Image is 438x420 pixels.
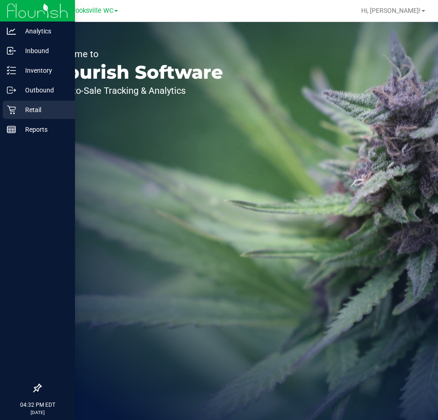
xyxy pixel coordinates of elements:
inline-svg: Reports [7,125,16,134]
p: Seed-to-Sale Tracking & Analytics [49,86,223,95]
span: Brooksville WC [69,7,113,15]
p: Reports [16,124,71,135]
p: Retail [16,104,71,115]
inline-svg: Inventory [7,66,16,75]
p: Flourish Software [49,63,223,81]
p: [DATE] [4,409,71,416]
inline-svg: Outbound [7,86,16,95]
inline-svg: Analytics [7,27,16,36]
span: Hi, [PERSON_NAME]! [361,7,421,14]
inline-svg: Inbound [7,46,16,55]
inline-svg: Retail [7,105,16,114]
p: Welcome to [49,49,223,59]
p: Inbound [16,45,71,56]
p: 04:32 PM EDT [4,401,71,409]
p: Inventory [16,65,71,76]
p: Outbound [16,85,71,96]
p: Analytics [16,26,71,37]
